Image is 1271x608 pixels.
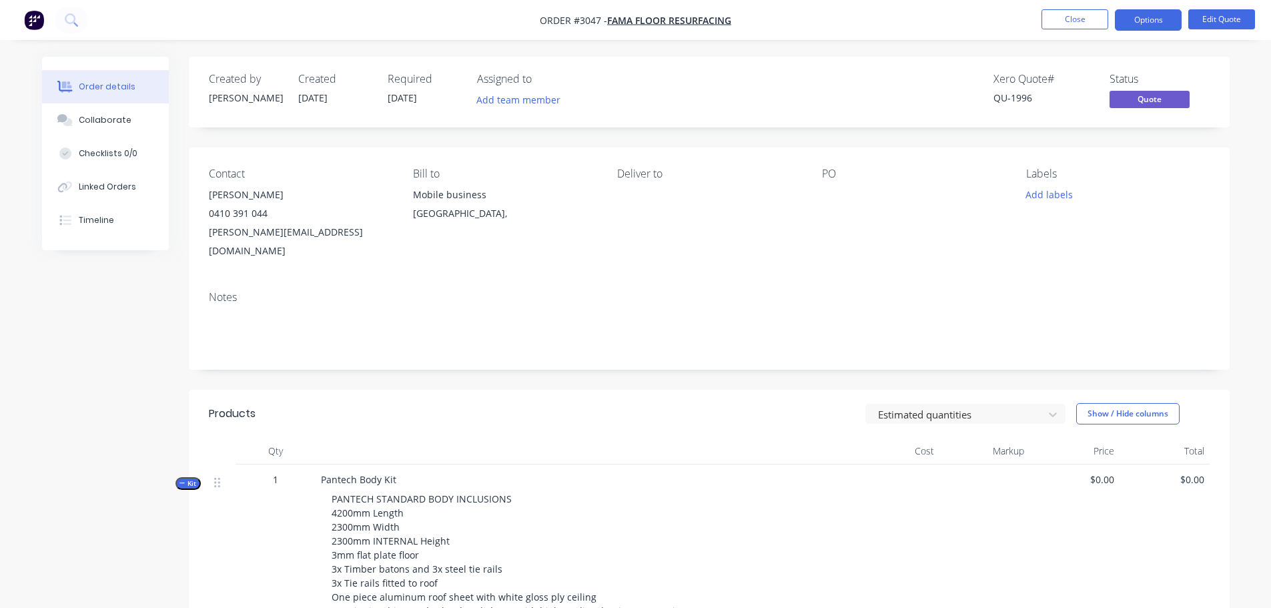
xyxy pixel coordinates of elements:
[79,181,136,193] div: Linked Orders
[413,204,596,223] div: [GEOGRAPHIC_DATA],
[42,137,169,170] button: Checklists 0/0
[477,73,610,85] div: Assigned to
[1115,9,1182,31] button: Options
[209,73,282,85] div: Created by
[1019,186,1080,204] button: Add labels
[79,147,137,160] div: Checklists 0/0
[79,214,114,226] div: Timeline
[79,114,131,126] div: Collaborate
[993,91,1094,105] div: QU-1996
[42,204,169,237] button: Timeline
[273,473,278,487] span: 1
[1110,91,1190,107] span: Quote
[209,186,392,260] div: [PERSON_NAME]0410 391 044[PERSON_NAME][EMAIL_ADDRESS][DOMAIN_NAME]
[298,73,372,85] div: Created
[607,14,731,27] a: FAMA Floor Resurfacing
[209,406,256,422] div: Products
[209,223,392,260] div: [PERSON_NAME][EMAIL_ADDRESS][DOMAIN_NAME]
[413,186,596,204] div: Mobile business
[24,10,44,30] img: Factory
[209,168,392,180] div: Contact
[209,91,282,105] div: [PERSON_NAME]
[42,103,169,137] button: Collaborate
[42,170,169,204] button: Linked Orders
[1035,473,1114,487] span: $0.00
[209,204,392,223] div: 0410 391 044
[413,168,596,180] div: Bill to
[179,479,197,489] span: Kit
[849,438,939,465] div: Cost
[1029,438,1120,465] div: Price
[1076,403,1180,424] button: Show / Hide columns
[477,91,568,109] button: Add team member
[209,291,1210,304] div: Notes
[175,477,201,490] button: Kit
[413,186,596,228] div: Mobile business[GEOGRAPHIC_DATA],
[388,73,461,85] div: Required
[617,168,800,180] div: Deliver to
[236,438,316,465] div: Qty
[1120,438,1210,465] div: Total
[469,91,567,109] button: Add team member
[388,91,417,104] span: [DATE]
[1125,473,1204,487] span: $0.00
[42,70,169,103] button: Order details
[1188,9,1255,29] button: Edit Quote
[321,473,396,486] span: Pantech Body Kit
[993,73,1094,85] div: Xero Quote #
[79,81,135,93] div: Order details
[939,438,1029,465] div: Markup
[209,186,392,204] div: [PERSON_NAME]
[298,91,328,104] span: [DATE]
[822,168,1005,180] div: PO
[1110,73,1210,85] div: Status
[1041,9,1108,29] button: Close
[1026,168,1209,180] div: Labels
[540,14,607,27] span: Order #3047 -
